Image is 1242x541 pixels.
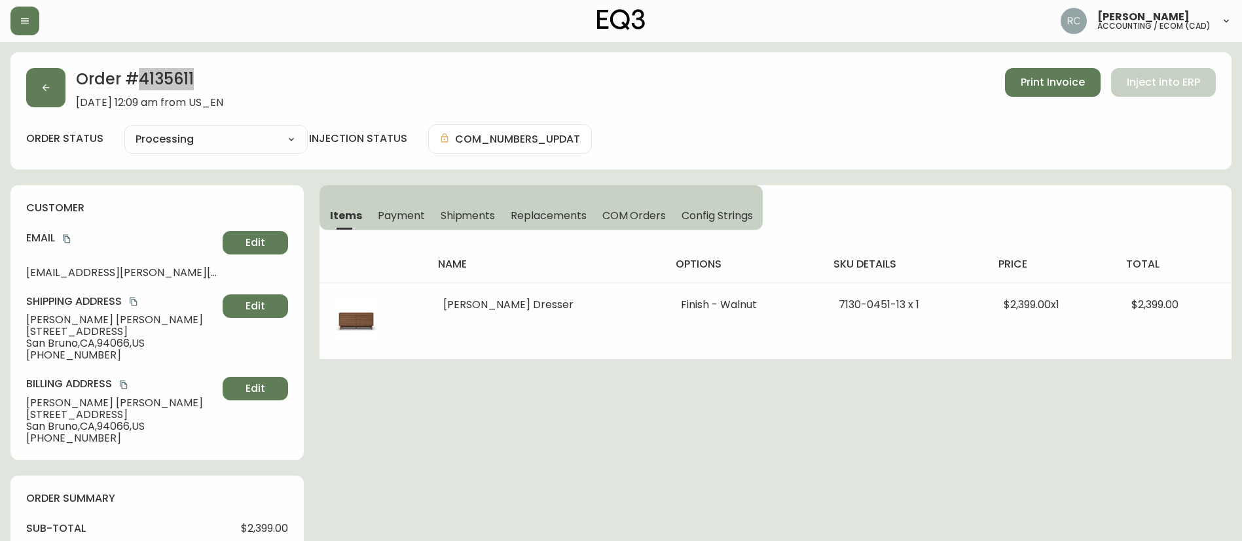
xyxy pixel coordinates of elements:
[597,9,646,30] img: logo
[26,201,288,215] h4: customer
[1021,75,1085,90] span: Print Invoice
[441,209,496,222] span: Shipments
[26,131,103,146] label: order status
[241,523,288,534] span: $2,399.00
[246,381,265,396] span: Edit
[26,521,86,536] h4: sub-total
[26,349,217,361] span: [PHONE_NUMBER]
[998,257,1106,271] h4: price
[676,257,813,271] h4: options
[1131,297,1178,312] span: $2,399.00
[833,257,977,271] h4: sku details
[1097,22,1211,30] h5: accounting / ecom (cad)
[117,378,130,391] button: copy
[223,294,288,318] button: Edit
[602,209,667,222] span: COM Orders
[76,97,223,109] span: [DATE] 12:09 am from US_EN
[1097,12,1190,22] span: [PERSON_NAME]
[378,209,425,222] span: Payment
[26,267,217,279] span: [EMAIL_ADDRESS][PERSON_NAME][DOMAIN_NAME]
[246,236,265,250] span: Edit
[443,297,574,312] span: [PERSON_NAME] Dresser
[26,314,217,326] span: [PERSON_NAME] [PERSON_NAME]
[26,421,217,432] span: San Bruno , CA , 94066 , US
[246,299,265,313] span: Edit
[26,397,217,409] span: [PERSON_NAME] [PERSON_NAME]
[1061,8,1087,34] img: f4ba4e02bd060be8f1386e3ca455bd0e
[330,209,362,222] span: Items
[26,326,217,338] span: [STREET_ADDRESS]
[438,257,655,271] h4: name
[60,232,73,245] button: copy
[1004,297,1059,312] span: $2,399.00 x 1
[335,299,377,341] img: 34775fdd-1fcb-4888-aa58-66632fb7f82aOptional[marcel-double-walnut-dresser].jpg
[26,338,217,349] span: San Bruno , CA , 94066 , US
[223,231,288,254] button: Edit
[26,231,217,245] h4: Email
[309,131,407,146] h4: injection status
[511,209,586,222] span: Replacements
[26,294,217,309] h4: Shipping Address
[26,377,217,391] h4: Billing Address
[1005,68,1101,97] button: Print Invoice
[76,68,223,97] h2: Order # 4135611
[26,409,217,421] span: [STREET_ADDRESS]
[1126,257,1221,271] h4: total
[839,297,919,312] span: 7130-0451-13 x 1
[223,377,288,400] button: Edit
[681,299,807,311] li: Finish - Walnut
[127,295,140,308] button: copy
[682,209,752,222] span: Config Strings
[26,432,217,444] span: [PHONE_NUMBER]
[26,491,288,506] h4: order summary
